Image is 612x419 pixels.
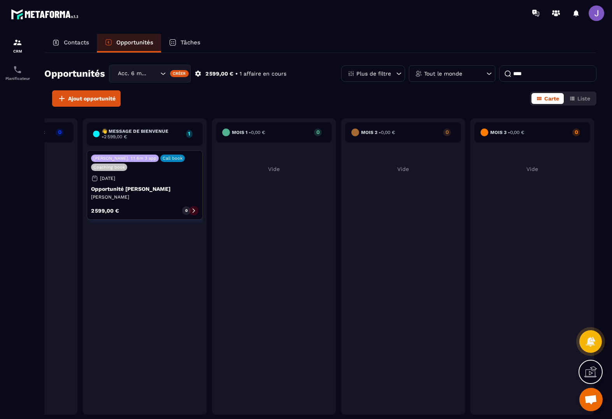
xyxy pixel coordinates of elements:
p: 0 [443,129,451,135]
p: 0 [572,129,580,135]
span: Ajout opportunité [68,95,116,102]
h6: Mois 3 - [490,130,524,135]
img: scheduler [13,65,22,74]
p: Opportunité [PERSON_NAME] [91,186,198,192]
p: 0 [314,129,322,135]
h6: 👋 Message de Bienvenue - [102,129,182,139]
a: Contacts [44,34,97,53]
p: [PERSON_NAME]. 1:1 6m 3 app [93,156,156,161]
div: Ouvrir le chat [579,388,603,411]
p: 1 [186,131,193,136]
p: 0 [56,129,63,135]
p: 1 affaire en cours [240,70,286,77]
span: 0,00 € [381,130,395,135]
h2: Opportunités [44,66,105,81]
p: Call book [163,156,182,161]
span: Liste [577,95,590,102]
input: Search for option [151,69,158,78]
p: Tâches [181,39,200,46]
p: CRM [2,49,33,53]
p: Vide [345,166,461,172]
button: Liste [565,93,595,104]
p: Vide [216,166,332,172]
span: 0,00 € [510,130,524,135]
button: Carte [531,93,564,104]
div: Créer [170,70,189,77]
p: [PERSON_NAME] [91,194,198,200]
div: Search for option [109,65,191,83]
p: Tout le monde [424,71,462,76]
p: [DATE] [100,176,115,181]
img: logo [11,7,81,21]
span: 2 599,00 € [104,134,127,139]
p: Contacts [64,39,89,46]
p: • [235,70,238,77]
a: Tâches [161,34,208,53]
a: formationformationCRM [2,32,33,59]
p: Opportunités [116,39,153,46]
a: Opportunités [97,34,161,53]
p: Vide [474,166,590,172]
p: 2 599,00 € [91,208,119,213]
h6: Mois 2 - [361,130,395,135]
button: Ajout opportunité [52,90,121,107]
span: 0,00 € [251,130,265,135]
img: formation [13,38,22,47]
span: Carte [544,95,559,102]
p: 0 [185,208,188,213]
p: 2 599,00 € [205,70,233,77]
p: Coaching book [93,165,125,170]
a: schedulerschedulerPlanificateur [2,59,33,86]
span: Acc. 6 mois - 3 appels [116,69,151,78]
p: Plus de filtre [356,71,391,76]
h6: Mois 1 - [232,130,265,135]
p: Planificateur [2,76,33,81]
